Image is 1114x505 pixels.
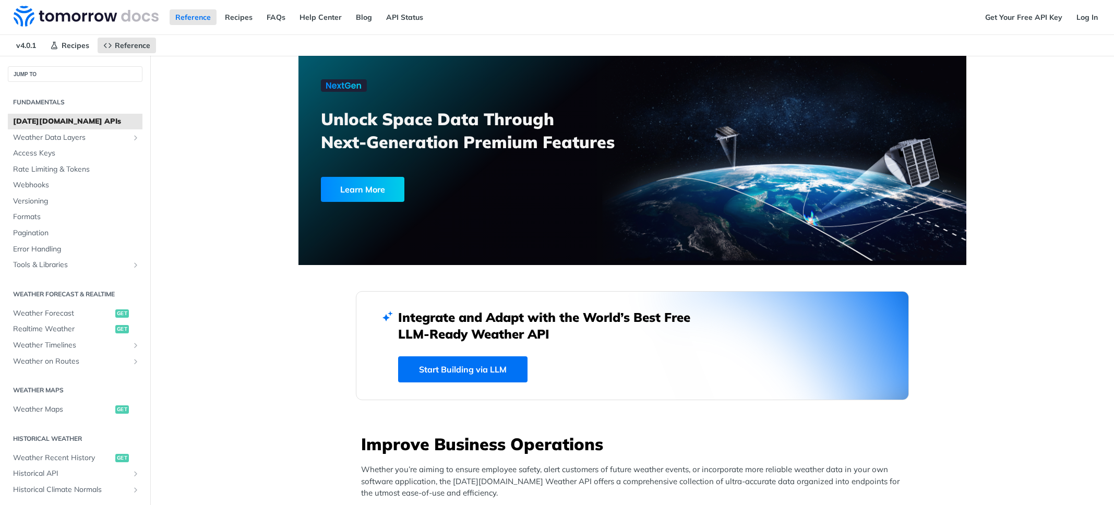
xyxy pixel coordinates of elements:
[8,338,142,353] a: Weather TimelinesShow subpages for Weather Timelines
[8,177,142,193] a: Webhooks
[8,209,142,225] a: Formats
[13,133,129,143] span: Weather Data Layers
[14,6,159,27] img: Tomorrow.io Weather API Docs
[10,38,42,53] span: v4.0.1
[13,404,113,415] span: Weather Maps
[979,9,1068,25] a: Get Your Free API Key
[13,308,113,319] span: Weather Forecast
[13,228,140,238] span: Pagination
[8,114,142,129] a: [DATE][DOMAIN_NAME] APIs
[13,485,129,495] span: Historical Climate Normals
[13,356,129,367] span: Weather on Routes
[13,324,113,334] span: Realtime Weather
[8,98,142,107] h2: Fundamentals
[261,9,291,25] a: FAQs
[8,290,142,299] h2: Weather Forecast & realtime
[219,9,258,25] a: Recipes
[321,177,404,202] div: Learn More
[131,261,140,269] button: Show subpages for Tools & Libraries
[13,148,140,159] span: Access Keys
[13,196,140,207] span: Versioning
[13,468,129,479] span: Historical API
[361,464,909,499] p: Whether you’re aiming to ensure employee safety, alert customers of future weather events, or inc...
[321,79,367,92] img: NextGen
[321,177,579,202] a: Learn More
[131,341,140,350] button: Show subpages for Weather Timelines
[8,242,142,257] a: Error Handling
[13,453,113,463] span: Weather Recent History
[8,321,142,337] a: Realtime Weatherget
[398,356,528,382] a: Start Building via LLM
[1071,9,1104,25] a: Log In
[350,9,378,25] a: Blog
[170,9,217,25] a: Reference
[115,325,129,333] span: get
[398,309,706,342] h2: Integrate and Adapt with the World’s Best Free LLM-Ready Weather API
[8,66,142,82] button: JUMP TO
[13,244,140,255] span: Error Handling
[13,340,129,351] span: Weather Timelines
[131,357,140,366] button: Show subpages for Weather on Routes
[115,454,129,462] span: get
[13,180,140,190] span: Webhooks
[13,212,140,222] span: Formats
[8,482,142,498] a: Historical Climate NormalsShow subpages for Historical Climate Normals
[8,130,142,146] a: Weather Data LayersShow subpages for Weather Data Layers
[8,450,142,466] a: Weather Recent Historyget
[115,309,129,318] span: get
[115,41,150,50] span: Reference
[13,116,140,127] span: [DATE][DOMAIN_NAME] APIs
[8,225,142,241] a: Pagination
[380,9,429,25] a: API Status
[8,194,142,209] a: Versioning
[321,107,644,153] h3: Unlock Space Data Through Next-Generation Premium Features
[131,134,140,142] button: Show subpages for Weather Data Layers
[361,432,909,455] h3: Improve Business Operations
[8,306,142,321] a: Weather Forecastget
[8,466,142,482] a: Historical APIShow subpages for Historical API
[44,38,95,53] a: Recipes
[294,9,348,25] a: Help Center
[8,146,142,161] a: Access Keys
[131,470,140,478] button: Show subpages for Historical API
[13,260,129,270] span: Tools & Libraries
[131,486,140,494] button: Show subpages for Historical Climate Normals
[98,38,156,53] a: Reference
[8,386,142,395] h2: Weather Maps
[115,405,129,414] span: get
[62,41,89,50] span: Recipes
[13,164,140,175] span: Rate Limiting & Tokens
[8,162,142,177] a: Rate Limiting & Tokens
[8,402,142,417] a: Weather Mapsget
[8,257,142,273] a: Tools & LibrariesShow subpages for Tools & Libraries
[8,434,142,443] h2: Historical Weather
[8,354,142,369] a: Weather on RoutesShow subpages for Weather on Routes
